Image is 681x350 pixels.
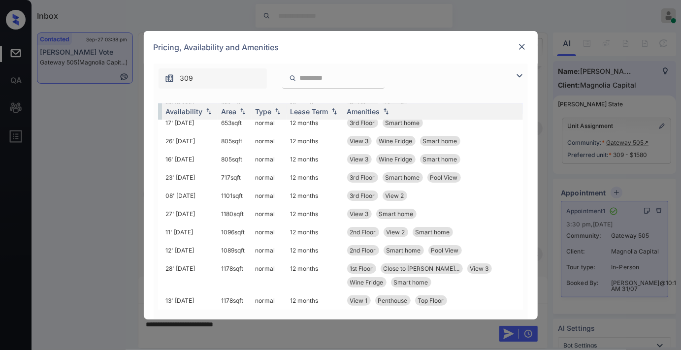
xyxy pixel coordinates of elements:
[378,297,408,304] span: Penthouse
[218,241,252,259] td: 1089 sqft
[287,150,343,168] td: 12 months
[350,247,376,254] span: 2nd Floor
[273,108,283,115] img: sorting
[162,241,218,259] td: 12' [DATE]
[350,265,373,272] span: 1st Floor
[218,291,252,310] td: 1178 sqft
[162,187,218,205] td: 08' [DATE]
[387,228,405,236] span: View 2
[379,137,413,145] span: Wine Fridge
[218,132,252,150] td: 805 sqft
[423,156,457,163] span: Smart home
[218,150,252,168] td: 805 sqft
[416,228,450,236] span: Smart home
[252,291,287,310] td: normal
[431,247,459,254] span: Pool View
[252,241,287,259] td: normal
[162,132,218,150] td: 26' [DATE]
[287,291,343,310] td: 12 months
[252,168,287,187] td: normal
[218,205,252,223] td: 1180 sqft
[238,108,248,115] img: sorting
[252,259,287,291] td: normal
[379,210,414,218] span: Smart home
[387,247,421,254] span: Smart home
[218,168,252,187] td: 717 sqft
[252,114,287,132] td: normal
[386,192,404,199] span: View 2
[252,132,287,150] td: normal
[162,114,218,132] td: 17' [DATE]
[287,132,343,150] td: 12 months
[381,108,391,115] img: sorting
[180,73,194,84] span: 309
[291,107,328,116] div: Lease Term
[287,168,343,187] td: 12 months
[430,174,458,181] span: Pool View
[287,223,343,241] td: 12 months
[218,223,252,241] td: 1096 sqft
[350,228,376,236] span: 2nd Floor
[350,297,368,304] span: View 1
[166,107,203,116] div: Availability
[162,223,218,241] td: 11' [DATE]
[252,187,287,205] td: normal
[517,42,527,52] img: close
[287,114,343,132] td: 12 months
[350,279,384,286] span: Wine Fridge
[386,174,420,181] span: Smart home
[162,168,218,187] td: 23' [DATE]
[350,119,375,127] span: 3rd Floor
[287,259,343,291] td: 12 months
[162,150,218,168] td: 16' [DATE]
[162,205,218,223] td: 27' [DATE]
[252,223,287,241] td: normal
[350,174,375,181] span: 3rd Floor
[218,187,252,205] td: 1101 sqft
[470,265,489,272] span: View 3
[252,150,287,168] td: normal
[218,259,252,291] td: 1178 sqft
[252,205,287,223] td: normal
[384,265,460,272] span: Close to [PERSON_NAME]...
[347,107,380,116] div: Amenities
[423,137,457,145] span: Smart home
[218,114,252,132] td: 653 sqft
[350,192,375,199] span: 3rd Floor
[164,73,174,83] img: icon-zuma
[350,137,369,145] span: View 3
[289,74,296,83] img: icon-zuma
[204,108,214,115] img: sorting
[514,70,525,82] img: icon-zuma
[287,241,343,259] td: 12 months
[162,291,218,310] td: 13' [DATE]
[329,108,339,115] img: sorting
[379,156,413,163] span: Wine Fridge
[394,279,428,286] span: Smart home
[162,259,218,291] td: 28' [DATE]
[222,107,237,116] div: Area
[144,31,538,64] div: Pricing, Availability and Amenities
[386,119,420,127] span: Smart home
[350,210,369,218] span: View 3
[256,107,272,116] div: Type
[287,205,343,223] td: 12 months
[350,156,369,163] span: View 3
[287,187,343,205] td: 12 months
[418,297,444,304] span: Top Floor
